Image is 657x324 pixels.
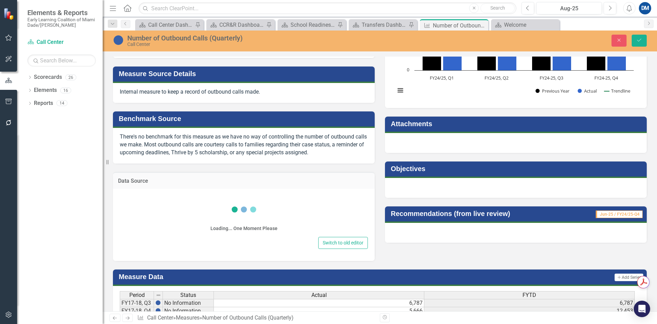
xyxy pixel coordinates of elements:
div: Welcome [504,21,558,29]
p: Internal measure to keep a record of outbound calls made. [120,88,368,96]
h3: Attachments [391,120,643,128]
div: 16 [60,87,71,93]
a: Transfers Dashboard [350,21,407,29]
text: FY24/25, Q1 [430,75,454,81]
h3: Objectives [391,165,643,172]
div: School Readiness Applications in Queue Dashboard [291,21,336,29]
span: There's no benchmark for this measure as we have no way of controlling the number of outbound cal... [120,133,367,156]
h3: Data Source [118,178,370,184]
input: Search Below... [27,55,96,67]
td: No Information [163,299,214,307]
h3: Measure Data [119,273,437,280]
button: Search [480,3,515,13]
div: 26 [65,74,76,80]
button: DM [639,2,651,14]
span: FYTD [523,292,536,298]
small: Early Learning Coalition of Miami Dade/[PERSON_NAME] [27,17,96,28]
div: Call Center Dashboard [148,21,193,29]
div: Number of Outbound Calls (Quarterly) [127,34,412,42]
h3: Benchmark Source [119,115,371,122]
div: CCR&R Dashboard [219,21,265,29]
td: 6,787 [214,299,424,307]
img: No Information [113,35,124,46]
span: Actual [311,292,327,298]
img: ClearPoint Strategy [3,8,15,20]
a: Scorecards [34,73,62,81]
a: CCR&R Dashboard [208,21,265,29]
a: Call Center [147,314,173,321]
td: 5,666 [214,307,424,315]
a: Call Center [27,38,96,46]
h3: Measure Source Details [119,70,371,77]
a: Call Center Dashboard [137,21,193,29]
text: Actual [584,88,597,94]
a: Elements [34,86,57,94]
td: No Information [163,307,214,315]
a: School Readiness Applications in Queue Dashboard [279,21,336,29]
h3: Recommendations (from live review) [391,210,571,217]
span: Elements & Reports [27,9,96,17]
a: Reports [34,99,53,107]
div: » » [137,314,375,322]
span: Status [180,292,196,298]
div: Number of Outbound Calls (Quarterly) [433,21,487,30]
img: BgCOk07PiH71IgAAAABJRU5ErkJggg== [155,300,161,305]
button: Show Previous Year [536,88,570,94]
text: FY24-25, Q3 [540,75,563,81]
div: Transfers Dashboard [362,21,407,29]
div: Aug-25 [539,4,600,13]
td: FY17-18, Q4 [120,307,154,315]
input: Search ClearPoint... [139,2,516,14]
button: Show Actual [578,88,597,94]
a: Welcome [493,21,558,29]
div: Open Intercom Messenger [634,301,650,317]
span: Period [129,292,145,298]
text: 0 [407,67,409,73]
img: 8DAGhfEEPCf229AAAAAElFTkSuQmCC [156,292,161,298]
span: Jun-25 / FY24/25-Q4 [596,211,643,218]
td: 12,453 [424,307,635,315]
button: View chart menu, Chart [396,86,405,95]
div: Number of Outbound Calls (Quarterly) [202,314,294,321]
div: Loading... One Moment Please [210,225,278,232]
text: FY24-25, Q4 [594,75,618,81]
td: 6,787 [424,299,635,307]
img: BgCOk07PiH71IgAAAABJRU5ErkJggg== [155,308,161,313]
div: Call Center [127,42,412,47]
div: 14 [56,100,67,106]
td: FY17-18, Q3 [120,299,154,307]
button: Switch to old editor [318,237,368,249]
button: Aug-25 [536,2,602,14]
button: Add Series [615,274,643,281]
button: Show Trendline [604,88,631,94]
span: Search [490,5,505,11]
text: FY24/25, Q2 [485,75,508,81]
a: Measures [176,314,199,321]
